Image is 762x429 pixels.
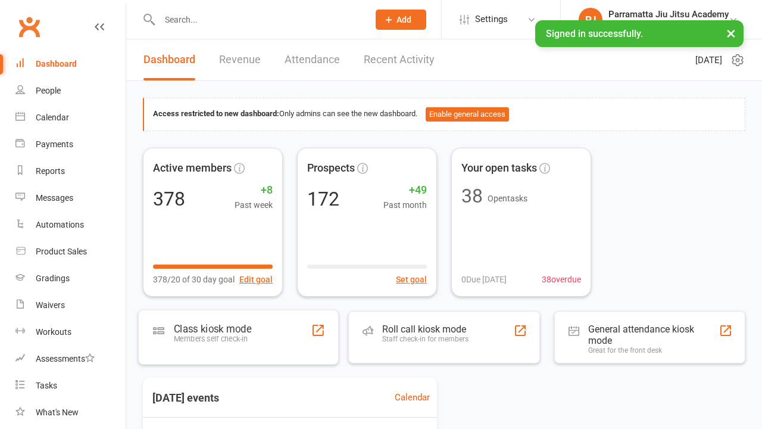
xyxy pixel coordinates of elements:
[15,185,126,212] a: Messages
[395,390,430,405] a: Calendar
[15,212,126,238] a: Automations
[36,381,57,390] div: Tasks
[588,324,719,346] div: General attendance kiosk mode
[36,166,65,176] div: Reports
[15,372,126,399] a: Tasks
[36,300,65,310] div: Waivers
[36,273,70,283] div: Gradings
[720,20,742,46] button: ×
[383,182,427,199] span: +49
[396,273,427,286] button: Set goal
[239,273,273,286] button: Edit goal
[461,160,537,177] span: Your open tasks
[15,319,126,346] a: Workouts
[461,186,483,206] div: 38
[235,182,273,199] span: +8
[488,194,527,203] span: Open tasks
[36,354,95,363] div: Assessments
[153,107,736,122] div: Only admins can see the new dashboard.
[36,86,61,95] div: People
[588,346,719,355] div: Great for the front desk
[383,198,427,212] span: Past month
[15,131,126,158] a: Payments
[235,198,273,212] span: Past week
[153,189,185,209] div: 378
[36,247,87,256] div: Product Sales
[15,346,126,372] a: Assessments
[546,28,643,39] span: Signed in successfully.
[36,408,79,417] div: What's New
[36,193,73,203] div: Messages
[36,327,71,337] div: Workouts
[461,273,507,286] span: 0 Due [DATE]
[153,273,235,286] span: 378/20 of 30 day goal
[307,160,355,177] span: Prospects
[15,104,126,131] a: Calendar
[15,238,126,265] a: Product Sales
[156,11,360,28] input: Search...
[285,39,340,80] a: Attendance
[174,334,251,343] div: Members self check-in
[143,39,195,80] a: Dashboard
[219,39,261,80] a: Revenue
[174,322,251,334] div: Class kiosk mode
[695,53,722,67] span: [DATE]
[14,12,44,42] a: Clubworx
[376,10,426,30] button: Add
[542,273,581,286] span: 38 overdue
[382,335,469,343] div: Staff check-in for members
[426,107,509,122] button: Enable general access
[608,20,729,30] div: Parramatta Jiu Jitsu Academy
[143,387,229,409] h3: [DATE] events
[475,6,508,33] span: Settings
[15,77,126,104] a: People
[153,160,232,177] span: Active members
[15,399,126,426] a: What's New
[15,292,126,319] a: Waivers
[382,324,469,335] div: Roll call kiosk mode
[15,158,126,185] a: Reports
[396,15,411,24] span: Add
[36,59,77,69] div: Dashboard
[15,265,126,292] a: Gradings
[608,9,729,20] div: Parramatta Jiu Jitsu Academy
[15,51,126,77] a: Dashboard
[307,189,339,209] div: 172
[579,8,602,32] div: PJ
[36,220,84,229] div: Automations
[364,39,435,80] a: Recent Activity
[36,139,73,149] div: Payments
[36,113,69,122] div: Calendar
[153,109,279,118] strong: Access restricted to new dashboard:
